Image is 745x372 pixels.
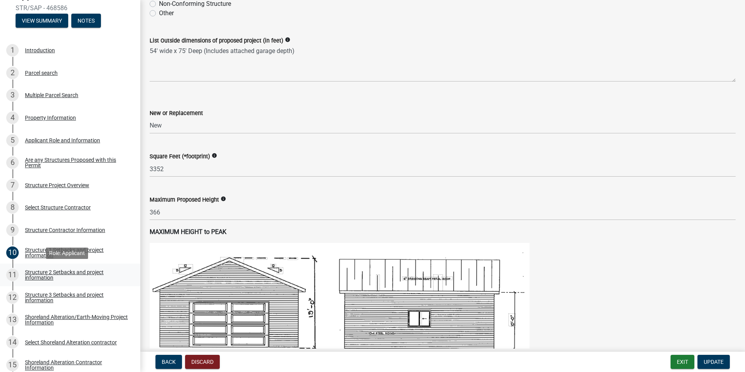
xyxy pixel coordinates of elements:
i: info [221,196,226,202]
strong: MAXIMUM HEIGHT to PEAK [150,228,226,236]
div: Shoreland Alteration Contractor Information [25,360,128,370]
div: Parcel search [25,70,58,76]
div: Select Structure Contractor [25,205,91,210]
div: 5 [6,134,19,147]
div: Are any Structures Proposed with this Permit [25,157,128,168]
div: 11 [6,269,19,281]
div: 14 [6,336,19,349]
div: 13 [6,314,19,326]
button: Discard [185,355,220,369]
div: 4 [6,112,19,124]
div: 6 [6,156,19,169]
div: Structure 2 Setbacks and project information [25,269,128,280]
label: Maximum Proposed Height [150,197,219,203]
span: Update [704,359,724,365]
div: 3 [6,89,19,101]
button: Exit [671,355,694,369]
img: image_42e23c4b-ffdd-47ad-946e-070c62857ad5.png [150,243,530,355]
button: View Summary [16,14,68,28]
i: info [212,153,217,158]
i: info [285,37,290,43]
div: Structure 3 Setbacks and project information [25,292,128,303]
label: Other [159,9,174,18]
div: Role: Applicant [46,248,88,259]
div: 7 [6,179,19,191]
span: Back [162,359,176,365]
div: 8 [6,201,19,214]
button: Notes [71,14,101,28]
div: 10 [6,246,19,259]
div: 12 [6,291,19,304]
div: Applicant Role and Information [25,138,100,143]
div: 1 [6,44,19,57]
label: List Outside dimensions of proposed project (in feet) [150,38,283,44]
div: Shoreland Alteration/Earth-Moving Project Information [25,314,128,325]
span: STR/SAP - 468586 [16,4,125,12]
div: 15 [6,359,19,371]
div: Select Shoreland Alteration contractor [25,340,117,345]
div: Structure Project Overview [25,182,89,188]
div: Property Information [25,115,76,120]
button: Update [697,355,730,369]
div: Introduction [25,48,55,53]
button: Back [155,355,182,369]
div: Structure 1 Setbacks and project information [25,247,128,258]
wm-modal-confirm: Summary [16,18,68,25]
label: Square Feet (*footprint) [150,154,210,159]
div: 2 [6,67,19,79]
div: Multiple Parcel Search [25,92,78,98]
wm-modal-confirm: Notes [71,18,101,25]
div: 9 [6,224,19,236]
label: New or Replacement [150,111,203,116]
div: Structure Contractor Information [25,227,105,233]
